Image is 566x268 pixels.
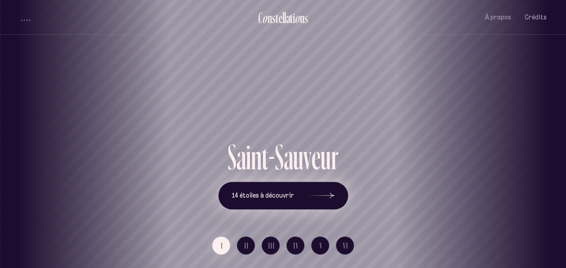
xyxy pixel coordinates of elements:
[262,139,268,175] div: t
[304,10,308,25] div: s
[276,10,278,25] div: t
[294,242,299,250] span: IV
[343,242,349,250] span: VI
[218,182,348,210] button: 14 étoiles à découvrir
[312,139,321,175] div: e
[320,242,323,250] span: V
[272,10,276,25] div: s
[300,10,304,25] div: n
[485,7,511,28] button: À propos
[232,192,294,199] span: 14 étoiles à découvrir
[282,10,284,25] div: l
[284,10,286,25] div: l
[293,139,303,175] div: u
[525,14,547,21] span: Crédits
[246,139,251,175] div: i
[284,139,293,175] div: a
[221,242,223,250] span: I
[303,139,312,175] div: v
[275,139,284,175] div: S
[245,242,249,250] span: II
[286,236,304,254] button: IV
[236,139,246,175] div: a
[485,14,511,21] span: À propos
[212,236,230,254] button: I
[525,7,547,28] button: Crédits
[278,10,282,25] div: e
[267,10,272,25] div: n
[262,236,280,254] button: III
[20,13,32,22] button: volume audio
[258,10,262,25] div: C
[336,236,354,254] button: VI
[293,10,295,25] div: i
[228,139,236,175] div: S
[262,10,267,25] div: o
[321,139,331,175] div: u
[268,242,275,250] span: III
[268,139,275,175] div: -
[237,236,255,254] button: II
[290,10,293,25] div: t
[311,236,329,254] button: V
[286,10,290,25] div: a
[331,139,339,175] div: r
[294,10,300,25] div: o
[251,139,262,175] div: n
